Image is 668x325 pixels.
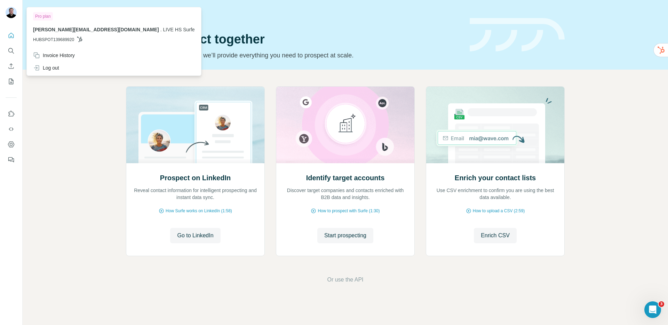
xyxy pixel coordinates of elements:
div: Invoice History [33,52,75,59]
h2: Enrich your contact lists [455,173,536,183]
div: Quick start [126,13,461,20]
h2: Identify target accounts [306,173,385,183]
span: How to prospect with Surfe (1:30) [318,208,380,214]
span: [PERSON_NAME][EMAIL_ADDRESS][DOMAIN_NAME] [33,27,159,32]
div: Log out [33,64,59,71]
h2: Prospect on LinkedIn [160,173,231,183]
button: Or use the API [327,276,363,284]
button: Start prospecting [317,228,373,243]
span: How to upload a CSV (2:59) [473,208,525,214]
button: Dashboard [6,138,17,151]
img: Enrich your contact lists [426,87,565,163]
img: Avatar [6,7,17,18]
button: Go to LinkedIn [170,228,220,243]
img: Prospect on LinkedIn [126,87,265,163]
p: Pick your starting point and we’ll provide everything you need to prospect at scale. [126,50,461,60]
span: . [160,27,162,32]
button: Use Surfe on LinkedIn [6,108,17,120]
p: Discover target companies and contacts enriched with B2B data and insights. [283,187,407,201]
span: Go to LinkedIn [177,231,213,240]
span: Enrich CSV [481,231,510,240]
span: HUBSPOT139689920 [33,37,74,43]
button: Enrich CSV [6,60,17,72]
iframe: Intercom live chat [644,301,661,318]
button: Enrich CSV [474,228,517,243]
button: Feedback [6,153,17,166]
button: Quick start [6,29,17,42]
img: banner [470,18,565,52]
span: 3 [659,301,664,307]
p: Use CSV enrichment to confirm you are using the best data available. [433,187,557,201]
span: LIVE HS Surfe [163,27,195,32]
span: Start prospecting [324,231,366,240]
img: Identify target accounts [276,87,415,163]
button: Use Surfe API [6,123,17,135]
button: My lists [6,75,17,88]
button: Search [6,45,17,57]
span: How Surfe works on LinkedIn (1:58) [166,208,232,214]
h1: Let’s prospect together [126,32,461,46]
p: Reveal contact information for intelligent prospecting and instant data sync. [133,187,257,201]
div: Pro plan [33,12,53,21]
